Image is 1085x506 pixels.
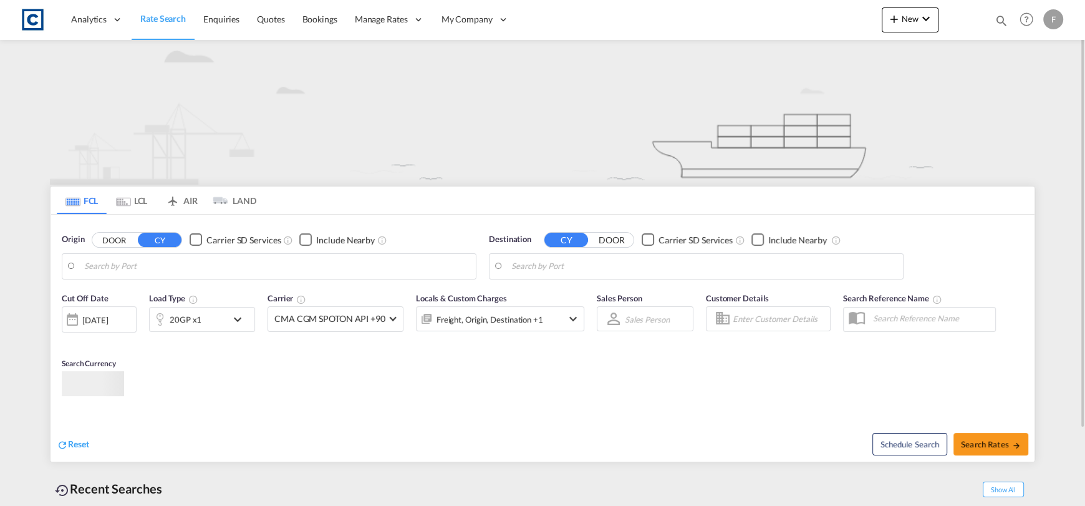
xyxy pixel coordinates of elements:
img: new-FCL.png [50,40,1035,185]
div: Carrier SD Services [658,234,733,246]
span: Destination [489,233,531,246]
md-tab-item: AIR [157,187,206,214]
span: CMA CGM SPOTON API +90 [274,313,385,325]
md-datepicker: Select [62,331,71,348]
span: Quotes [257,14,284,24]
img: 1fdb9190129311efbfaf67cbb4249bed.jpeg [19,6,47,34]
md-icon: icon-refresh [57,439,68,450]
div: F [1043,9,1063,29]
span: Search Currency [62,359,116,368]
input: Search Reference Name [867,309,995,328]
button: CY [138,233,181,247]
span: New [887,14,933,24]
span: Help [1016,9,1037,30]
md-icon: Unchecked: Ignores neighbouring ports when fetching rates.Checked : Includes neighbouring ports w... [831,235,841,245]
span: Locals & Custom Charges [416,293,507,303]
span: Analytics [71,13,107,26]
span: Rate Search [140,13,186,24]
div: 20GP x1icon-chevron-down [149,307,255,332]
div: Carrier SD Services [206,234,281,246]
md-checkbox: Checkbox No Ink [299,233,375,246]
md-icon: Your search will be saved by the below given name [932,294,942,304]
span: Origin [62,233,84,246]
md-icon: icon-chevron-down [919,11,933,26]
span: Bookings [302,14,337,24]
input: Search by Port [511,257,897,276]
span: Enquiries [203,14,239,24]
div: [DATE] [62,306,137,333]
div: [DATE] [82,314,108,326]
span: Carrier [268,293,306,303]
div: Freight Origin Destination Factory Stuffing [436,311,543,328]
span: Cut Off Date [62,293,109,303]
md-checkbox: Checkbox No Ink [751,233,827,246]
div: Recent Searches [50,475,167,503]
span: Search Reference Name [843,293,942,303]
md-icon: icon-information-outline [188,294,198,304]
button: Search Ratesicon-arrow-right [953,433,1028,455]
div: icon-magnify [995,14,1008,32]
md-icon: icon-arrow-right [1012,441,1021,450]
span: Search Rates [961,439,1021,449]
span: Sales Person [597,293,642,303]
md-tab-item: LAND [206,187,256,214]
md-icon: icon-backup-restore [55,483,70,498]
div: Origin DOOR CY Checkbox No InkUnchecked: Search for CY (Container Yard) services for all selected... [51,215,1034,462]
md-select: Sales Person [624,310,671,328]
md-icon: The selected Trucker/Carrierwill be displayed in the rate results If the rates are from another f... [296,294,306,304]
span: Customer Details [706,293,769,303]
md-icon: icon-plus 400-fg [887,11,902,26]
md-checkbox: Checkbox No Ink [642,233,733,246]
span: Load Type [149,293,198,303]
md-checkbox: Checkbox No Ink [190,233,281,246]
md-pagination-wrapper: Use the left and right arrow keys to navigate between tabs [57,187,256,214]
md-tab-item: LCL [107,187,157,214]
span: Manage Rates [355,13,408,26]
input: Enter Customer Details [733,309,826,328]
md-icon: Unchecked: Ignores neighbouring ports when fetching rates.Checked : Includes neighbouring ports w... [377,235,387,245]
span: My Company [441,13,493,26]
md-tab-item: FCL [57,187,107,214]
button: DOOR [92,233,136,247]
md-icon: icon-chevron-down [230,312,251,327]
div: Help [1016,9,1043,31]
span: Reset [68,439,89,449]
button: DOOR [590,233,634,247]
input: Search by Port [84,257,470,276]
div: Freight Origin Destination Factory Stuffingicon-chevron-down [416,306,584,331]
md-icon: Unchecked: Search for CY (Container Yard) services for all selected carriers.Checked : Search for... [283,235,293,245]
md-icon: icon-airplane [165,193,180,203]
button: CY [544,233,588,247]
div: Include Nearby [768,234,827,246]
button: icon-plus 400-fgNewicon-chevron-down [882,7,938,32]
button: Note: By default Schedule search will only considerorigin ports, destination ports and cut off da... [872,433,947,455]
div: Include Nearby [316,234,375,246]
span: Show All [983,482,1024,497]
div: icon-refreshReset [57,438,89,452]
md-icon: Unchecked: Search for CY (Container Yard) services for all selected carriers.Checked : Search for... [735,235,745,245]
div: 20GP x1 [170,311,201,328]
md-icon: icon-chevron-down [566,311,581,326]
md-icon: icon-magnify [995,14,1008,27]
